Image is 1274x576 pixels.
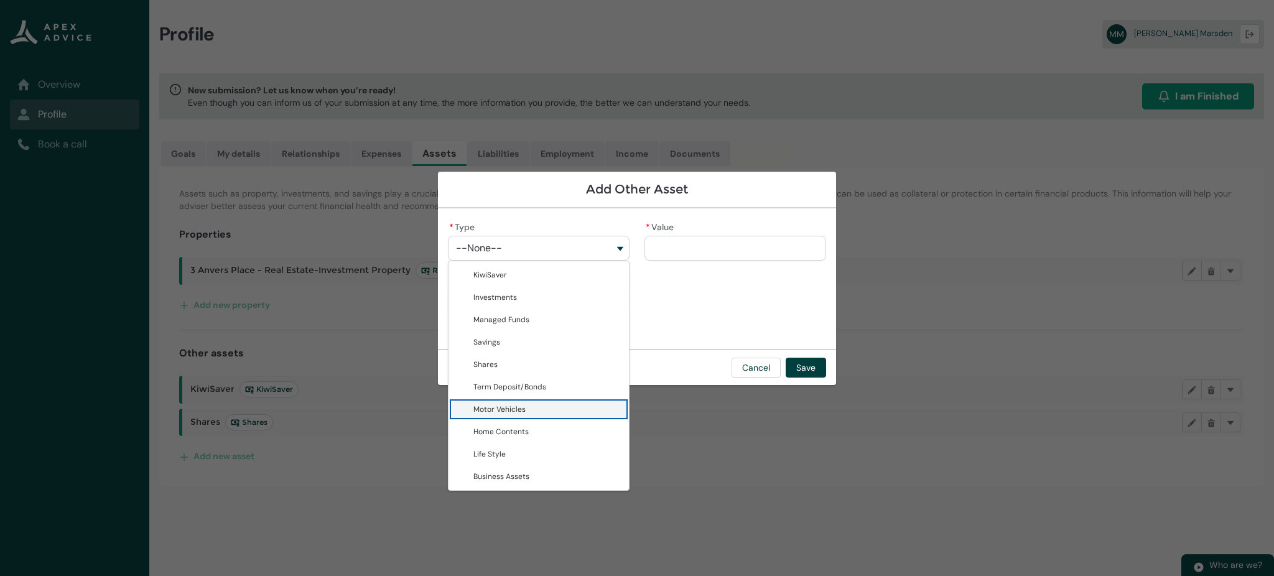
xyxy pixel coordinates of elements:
[448,261,630,491] div: Type
[449,221,453,233] abbr: required
[456,243,502,254] span: --None--
[732,358,781,378] button: Cancel
[448,236,630,261] button: Type
[786,358,826,378] button: Save
[644,218,679,233] label: Value
[473,292,517,302] span: Investments
[473,315,529,325] span: Managed Funds
[448,218,480,233] label: Type
[473,270,507,280] span: KiwiSaver
[448,182,826,197] h1: Add Other Asset
[473,337,500,347] span: Savings
[646,221,650,233] abbr: required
